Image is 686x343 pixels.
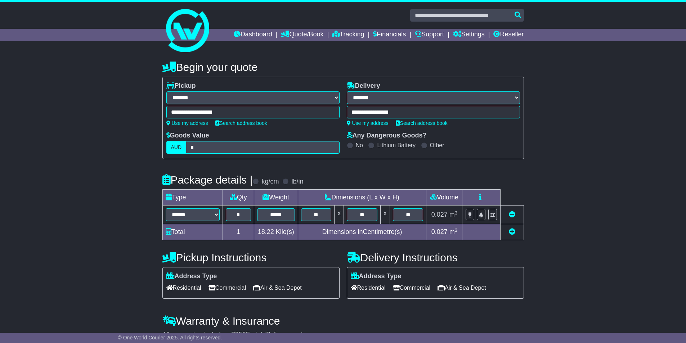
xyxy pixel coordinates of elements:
div: All our quotes include a $ FreightSafe warranty. [162,331,524,339]
td: Dimensions in Centimetre(s) [298,224,426,240]
td: x [335,206,344,224]
td: x [380,206,390,224]
label: No [356,142,363,149]
label: Pickup [166,82,196,90]
a: Tracking [332,29,364,41]
sup: 3 [455,210,458,216]
td: Weight [254,190,298,206]
a: Use my address [347,120,389,126]
span: 250 [235,331,246,338]
h4: Package details | [162,174,253,186]
a: Support [415,29,444,41]
a: Remove this item [509,211,515,218]
span: Air & Sea Depot [253,282,302,293]
label: Goods Value [166,132,209,140]
span: 0.027 [431,228,448,235]
td: Total [162,224,223,240]
span: Residential [351,282,386,293]
sup: 3 [455,227,458,233]
a: Settings [453,29,485,41]
a: Quote/Book [281,29,323,41]
td: Volume [426,190,462,206]
label: Address Type [166,272,217,280]
td: Type [162,190,223,206]
label: Delivery [347,82,380,90]
td: Kilo(s) [254,224,298,240]
td: Qty [223,190,254,206]
span: Residential [166,282,201,293]
td: Dimensions (L x W x H) [298,190,426,206]
a: Use my address [166,120,208,126]
label: Any Dangerous Goods? [347,132,427,140]
span: 0.027 [431,211,448,218]
span: 18.22 [258,228,274,235]
a: Reseller [493,29,524,41]
h4: Pickup Instructions [162,252,340,263]
label: AUD [166,141,187,154]
label: kg/cm [261,178,279,186]
span: m [449,228,458,235]
a: Add new item [509,228,515,235]
h4: Warranty & Insurance [162,315,524,327]
label: Other [430,142,444,149]
span: m [449,211,458,218]
a: Financials [373,29,406,41]
h4: Delivery Instructions [347,252,524,263]
td: 1 [223,224,254,240]
label: Lithium Battery [377,142,416,149]
a: Dashboard [234,29,272,41]
a: Search address book [215,120,267,126]
span: Commercial [209,282,246,293]
span: Air & Sea Depot [438,282,486,293]
span: Commercial [393,282,430,293]
span: © One World Courier 2025. All rights reserved. [118,335,222,340]
a: Search address book [396,120,448,126]
label: Address Type [351,272,402,280]
label: lb/in [291,178,303,186]
h4: Begin your quote [162,61,524,73]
